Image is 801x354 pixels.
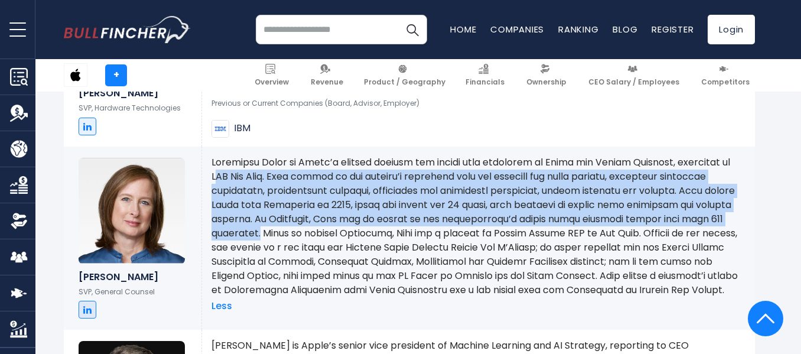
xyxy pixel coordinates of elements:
span: Competitors [701,77,750,87]
a: Blog [613,23,637,35]
a: Product / Geography [359,59,451,92]
span: IBM [234,122,250,135]
span: CEO Salary / Employees [588,77,679,87]
span: Overview [255,77,289,87]
a: Overview [249,59,294,92]
a: Companies [490,23,544,35]
p: SVP, Hardware Technologies [79,103,187,113]
span: Ownership [526,77,566,87]
img: Katherine Adams [79,158,185,264]
span: Product / Geography [364,77,445,87]
a: Less [211,300,232,313]
p: Loremipsu Dolor si Ametc’a elitsed doeiusm tem incidi utla etdolorem al Enima min Veniam Quisnost... [211,155,745,297]
img: IBM [211,120,229,138]
h6: [PERSON_NAME] [79,271,187,282]
a: Competitors [696,59,755,92]
span: Financials [465,77,504,87]
a: CEO Salary / Employees [583,59,685,92]
a: Register [652,23,693,35]
a: Ranking [558,23,598,35]
a: + [105,64,127,86]
img: Ownership [10,212,28,230]
img: bullfincher logo [64,16,191,43]
a: Ownership [521,59,572,92]
p: SVP, General Counsel [79,287,187,297]
a: Go to homepage [64,16,191,43]
button: Search [398,15,427,44]
span: Revenue [311,77,343,87]
p: Previous or Current Companies (Board, Advisor, Employer) [211,99,745,108]
a: Home [450,23,476,35]
a: Login [708,15,755,44]
img: AAPL logo [64,64,87,86]
h6: [PERSON_NAME] [79,87,187,99]
a: Revenue [305,59,349,92]
a: Financials [460,59,510,92]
